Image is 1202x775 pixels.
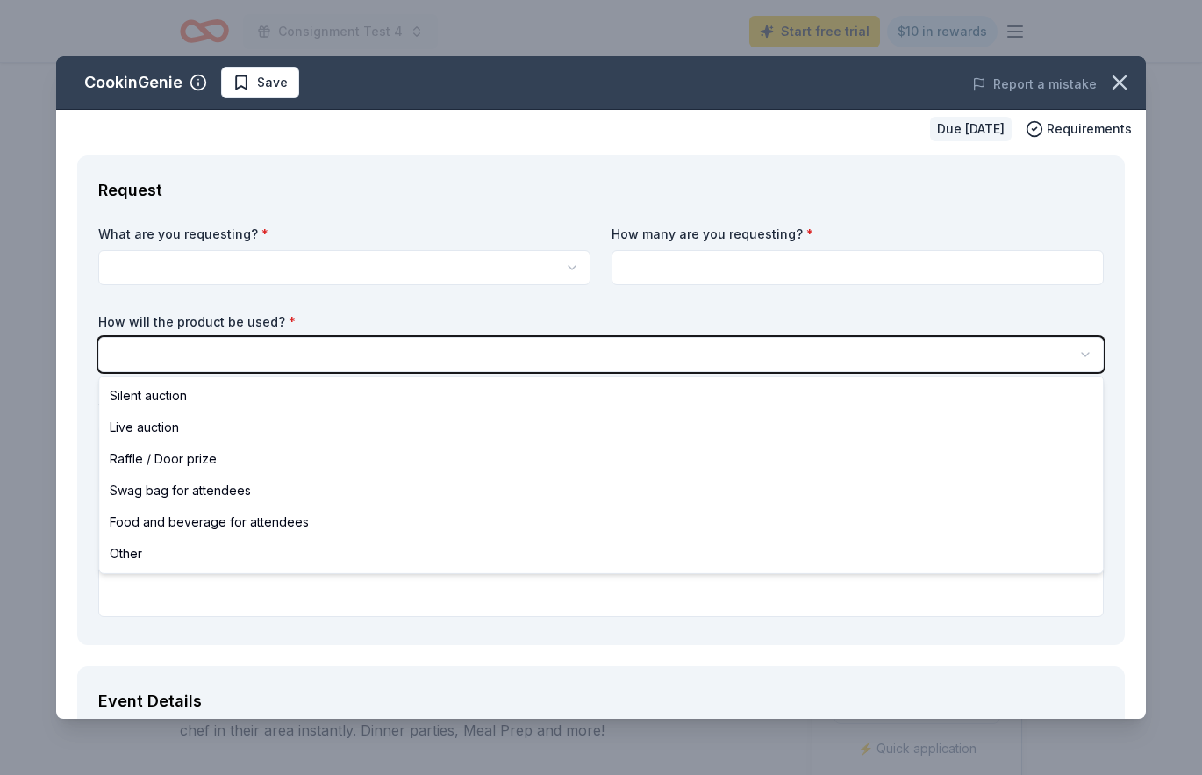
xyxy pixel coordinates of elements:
[110,385,187,406] span: Silent auction
[110,512,309,533] span: Food and beverage for attendees
[110,543,142,564] span: Other
[110,417,179,438] span: Live auction
[278,21,403,42] span: Consignment Test 4
[110,448,217,470] span: Raffle / Door prize
[110,480,251,501] span: Swag bag for attendees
